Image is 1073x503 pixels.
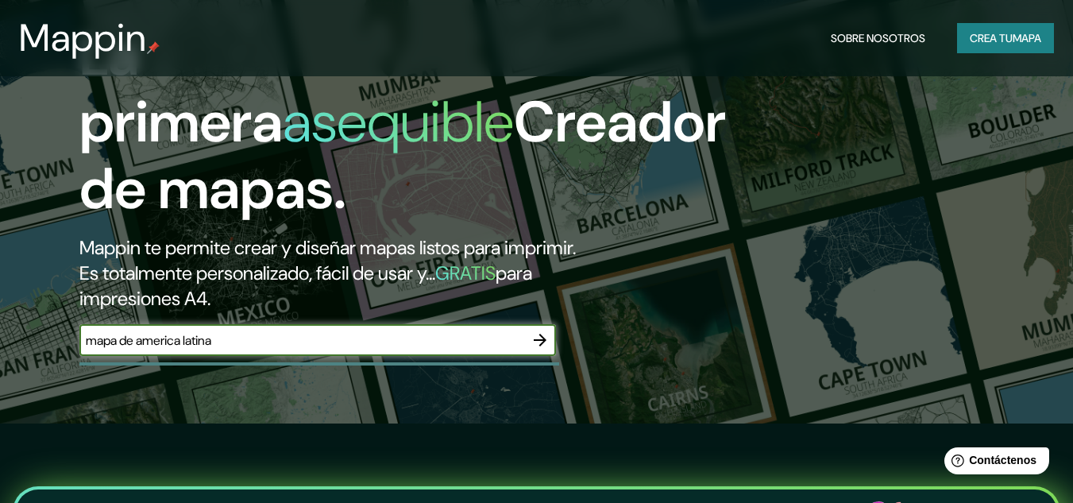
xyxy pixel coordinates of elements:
font: Es totalmente personalizado, fácil de usar y... [79,261,435,285]
img: pin de mapeo [147,41,160,54]
font: GRATIS [435,261,496,285]
font: Mappin te permite crear y diseñar mapas listos para imprimir. [79,235,576,260]
input: Elige tu lugar favorito [79,331,524,350]
font: mapa [1013,31,1041,45]
button: Sobre nosotros [824,23,932,53]
font: Mappin [19,13,147,63]
font: Sobre nosotros [831,31,925,45]
font: La primera [79,18,283,159]
iframe: Lanzador de widgets de ayuda [932,441,1056,486]
font: asequible [283,85,514,159]
button: Crea tumapa [957,23,1054,53]
font: para impresiones A4. [79,261,532,311]
font: Crea tu [970,31,1013,45]
font: Creador de mapas. [79,85,726,226]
